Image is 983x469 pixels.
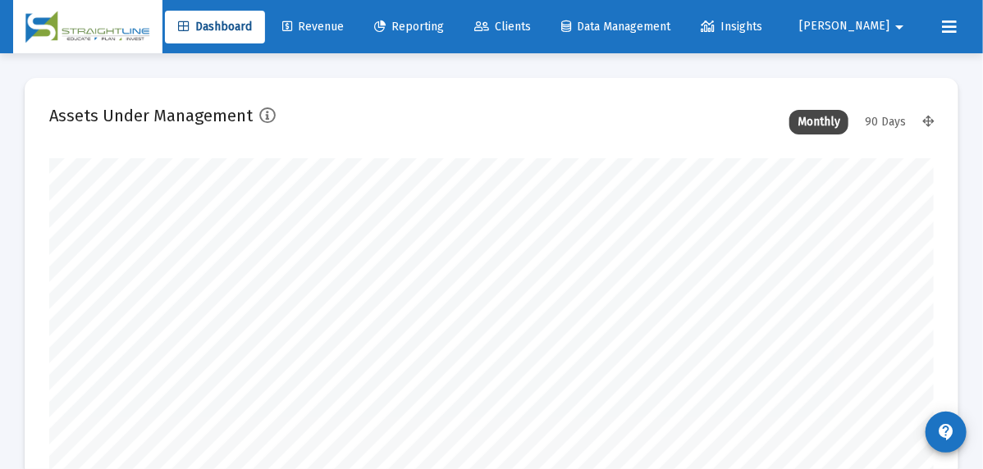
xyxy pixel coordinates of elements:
[474,20,531,34] span: Clients
[49,102,253,129] h2: Assets Under Management
[857,110,914,134] div: 90 Days
[701,20,762,34] span: Insights
[361,11,457,43] a: Reporting
[25,11,150,43] img: Dashboard
[889,11,909,43] mat-icon: arrow_drop_down
[165,11,265,43] a: Dashboard
[936,422,956,442] mat-icon: contact_support
[688,11,775,43] a: Insights
[461,11,544,43] a: Clients
[282,20,344,34] span: Revenue
[799,20,889,34] span: [PERSON_NAME]
[561,20,670,34] span: Data Management
[269,11,357,43] a: Revenue
[548,11,684,43] a: Data Management
[178,20,252,34] span: Dashboard
[789,110,848,134] div: Monthly
[374,20,444,34] span: Reporting
[780,10,929,43] button: [PERSON_NAME]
